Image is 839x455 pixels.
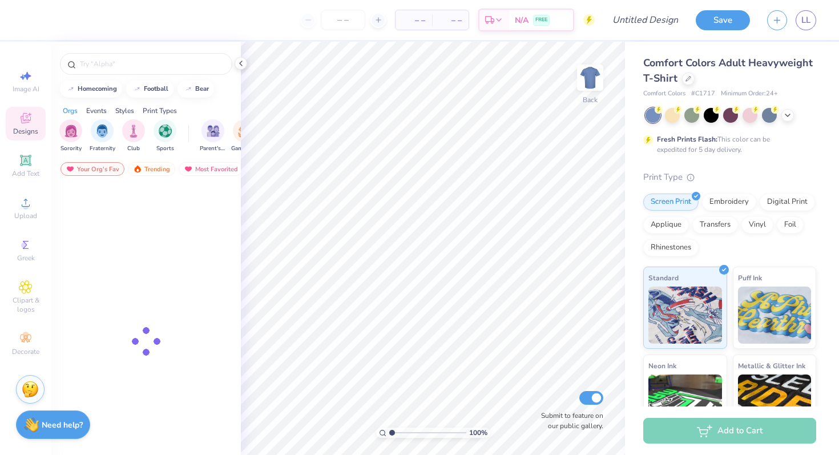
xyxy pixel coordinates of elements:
[200,144,226,153] span: Parent's Weekend
[738,287,812,344] img: Puff Ink
[132,86,142,92] img: trend_line.gif
[128,162,175,176] div: Trending
[122,119,145,153] div: filter for Club
[643,239,699,256] div: Rhinestones
[760,194,815,211] div: Digital Print
[535,16,547,24] span: FREE
[154,119,176,153] div: filter for Sports
[66,86,75,92] img: trend_line.gif
[648,360,676,372] span: Neon Ink
[231,144,257,153] span: Game Day
[179,162,243,176] div: Most Favorited
[738,272,762,284] span: Puff Ink
[648,287,722,344] img: Standard
[60,162,124,176] div: Your Org's Fav
[12,347,39,356] span: Decorate
[643,194,699,211] div: Screen Print
[738,375,812,432] img: Metallic & Glitter Ink
[691,89,715,99] span: # C1717
[127,144,140,153] span: Club
[63,106,78,116] div: Orgs
[184,165,193,173] img: most_fav.gif
[648,272,679,284] span: Standard
[643,171,816,184] div: Print Type
[515,14,529,26] span: N/A
[657,134,797,155] div: This color can be expedited for 5 day delivery.
[184,86,193,92] img: trend_line.gif
[78,86,117,92] div: homecoming
[133,165,142,173] img: trending.gif
[96,124,108,138] img: Fraternity Image
[801,14,810,27] span: LL
[643,89,685,99] span: Comfort Colors
[231,119,257,153] div: filter for Game Day
[195,86,209,92] div: bear
[156,144,174,153] span: Sports
[59,119,82,153] div: filter for Sorority
[648,375,722,432] img: Neon Ink
[126,80,174,98] button: football
[696,10,750,30] button: Save
[66,165,75,173] img: most_fav.gif
[643,56,813,85] span: Comfort Colors Adult Heavyweight T-Shirt
[178,80,214,98] button: bear
[12,169,39,178] span: Add Text
[13,127,38,136] span: Designs
[469,428,487,438] span: 100 %
[6,296,46,314] span: Clipart & logos
[579,66,602,89] img: Back
[127,124,140,138] img: Club Image
[90,119,115,153] button: filter button
[90,144,115,153] span: Fraternity
[64,124,78,138] img: Sorority Image
[643,216,689,233] div: Applique
[144,86,168,92] div: football
[439,14,462,26] span: – –
[738,360,805,372] span: Metallic & Glitter Ink
[207,124,220,138] img: Parent's Weekend Image
[17,253,35,263] span: Greek
[657,135,717,144] strong: Fresh Prints Flash:
[583,95,598,105] div: Back
[60,144,82,153] span: Sorority
[143,106,177,116] div: Print Types
[238,124,251,138] img: Game Day Image
[402,14,425,26] span: – –
[154,119,176,153] button: filter button
[321,10,365,30] input: – –
[721,89,778,99] span: Minimum Order: 24 +
[115,106,134,116] div: Styles
[90,119,115,153] div: filter for Fraternity
[86,106,107,116] div: Events
[122,119,145,153] button: filter button
[535,410,603,431] label: Submit to feature on our public gallery.
[14,211,37,220] span: Upload
[200,119,226,153] div: filter for Parent's Weekend
[60,80,122,98] button: homecoming
[13,84,39,94] span: Image AI
[231,119,257,153] button: filter button
[777,216,804,233] div: Foil
[692,216,738,233] div: Transfers
[796,10,816,30] a: LL
[79,58,225,70] input: Try "Alpha"
[200,119,226,153] button: filter button
[59,119,82,153] button: filter button
[603,9,687,31] input: Untitled Design
[42,420,83,430] strong: Need help?
[741,216,773,233] div: Vinyl
[159,124,172,138] img: Sports Image
[702,194,756,211] div: Embroidery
